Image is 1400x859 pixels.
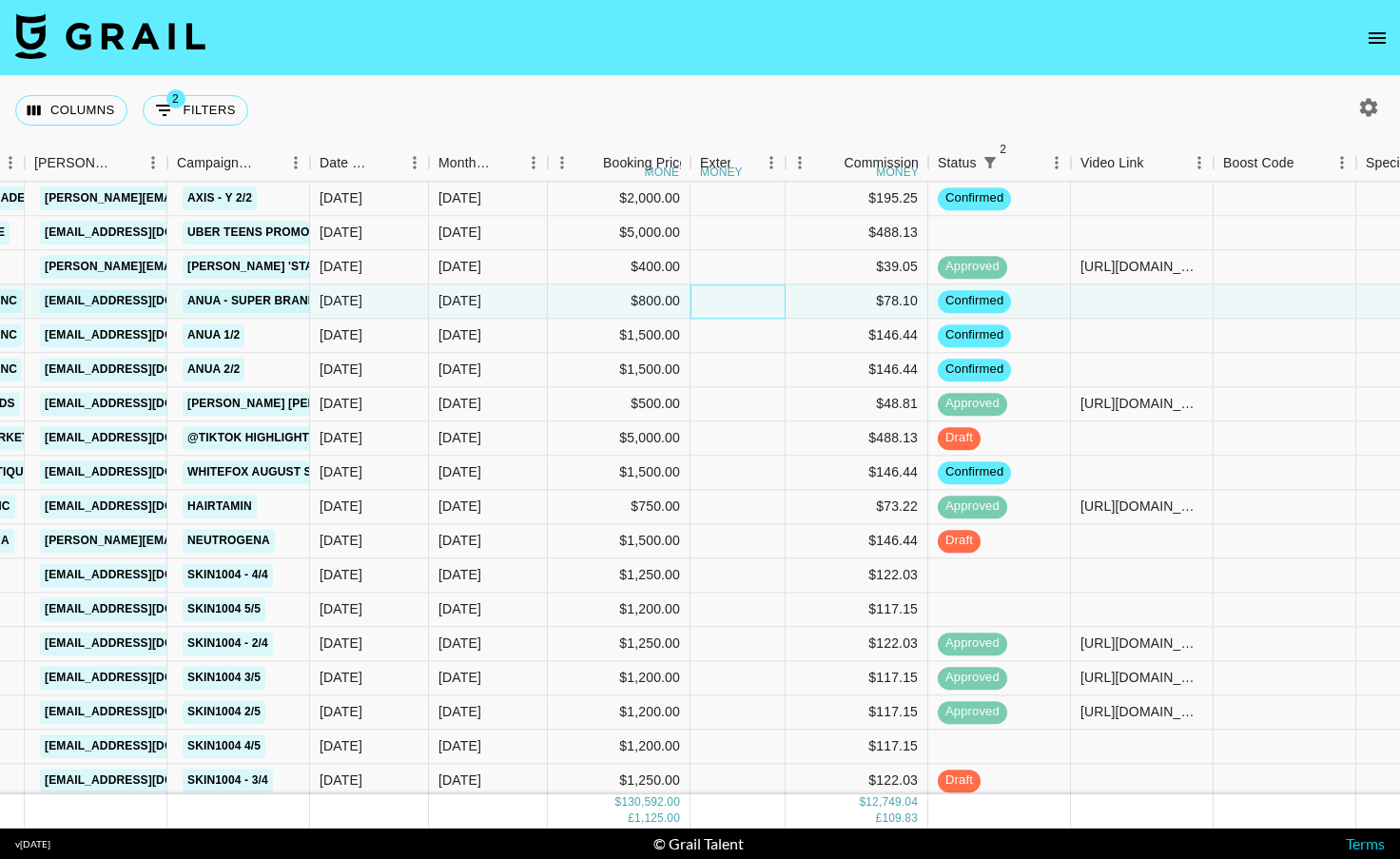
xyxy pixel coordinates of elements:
div: $117.15 [786,695,928,730]
span: approved [938,704,1007,722]
div: https://www.tiktok.com/@yo_its_gswag/video/7540653696128978190 [1080,634,1203,654]
div: 7/31/2025 [320,429,362,448]
span: approved [938,498,1007,517]
span: confirmed [938,361,1011,380]
div: Aug '25 [438,361,481,380]
a: Skin1004 2/5 [183,700,265,724]
button: Select columns [15,95,127,126]
div: Month Due [438,145,493,182]
div: Video Link [1071,145,1214,182]
div: 8/12/2025 [320,395,362,414]
div: $1,200.00 [548,695,690,730]
a: Skin1004 4/5 [183,734,265,758]
div: $122.03 [786,627,928,661]
span: confirmed [938,190,1011,208]
span: approved [938,635,1007,654]
button: Menu [282,148,310,177]
button: Menu [548,148,576,177]
button: Sort [374,149,400,176]
div: Commission [844,145,919,182]
button: open drawer [1358,19,1396,57]
button: Menu [139,148,167,177]
a: Terms [1346,834,1385,852]
button: Menu [1042,148,1071,177]
div: 7/24/2025 [320,669,362,688]
div: £ [876,811,883,828]
div: 7/24/2025 [320,634,362,654]
a: Skin1004 3/5 [183,666,265,690]
div: $146.44 [786,353,928,387]
div: $1,200.00 [548,730,690,764]
a: [PERSON_NAME][EMAIL_ADDRESS][DOMAIN_NAME] [40,186,350,210]
div: https://www.tiktok.com/@barefootgurlz/video/7542654518803172621?lang=en [1080,258,1203,277]
button: Sort [730,149,757,176]
div: $500.00 [548,387,690,421]
button: Show filters [977,149,1003,176]
div: 7/24/2025 [320,600,362,619]
button: Menu [786,148,814,177]
a: Skin1004 - 2/4 [183,632,273,655]
div: 8/21/2025 [320,224,362,243]
div: 1,125.00 [634,811,680,828]
span: approved [938,259,1007,277]
div: Aug '25 [438,292,481,311]
div: 8/23/2025 [320,258,362,277]
div: Aug '25 [438,566,481,585]
button: Sort [255,149,282,176]
div: $400.00 [548,250,690,284]
div: Aug '25 [438,463,481,482]
button: Menu [757,148,786,177]
a: AXIS - Y 2/2 [183,186,257,210]
a: HAIRtamin [183,495,257,518]
div: Aug '25 [438,634,481,654]
button: Sort [1294,149,1321,176]
a: Skin1004 5/5 [183,597,265,621]
div: Status [928,145,1071,182]
div: Booker [25,145,167,182]
div: 8/5/2025 [320,189,362,208]
div: $146.44 [786,524,928,558]
span: confirmed [938,464,1011,482]
div: 7/24/2025 [320,566,362,585]
div: Aug '25 [438,771,481,791]
span: confirmed [938,327,1011,345]
button: Menu [1185,148,1214,177]
button: Sort [493,149,519,176]
div: Month Due [429,145,548,182]
a: [EMAIL_ADDRESS][DOMAIN_NAME] [40,460,253,484]
div: $1,200.00 [548,593,690,627]
div: $750.00 [548,490,690,524]
a: ANUA 1/2 [183,323,244,347]
a: [EMAIL_ADDRESS][DOMAIN_NAME] [40,632,253,655]
img: Grail Talent [15,13,205,59]
div: $ [615,795,622,811]
div: 8/22/2025 [320,292,362,311]
div: Aug '25 [438,395,481,414]
div: Aug '25 [438,498,481,517]
a: Whitefox August Sale [183,460,340,484]
span: draft [938,430,981,448]
a: Neutrogena [183,529,275,553]
div: Aug '25 [438,429,481,448]
a: ANUA - Super Brand Day [183,289,348,313]
div: $1,500.00 [548,353,690,387]
span: 2 [166,89,185,108]
div: $1,250.00 [548,764,690,798]
div: $488.13 [786,421,928,456]
div: $800.00 [548,284,690,319]
div: $1,500.00 [548,456,690,490]
a: Skin1004 - 3/4 [183,769,273,792]
div: 7/24/2025 [320,771,362,791]
span: 2 [994,140,1013,159]
div: Date Created [310,145,429,182]
div: 8/14/2025 [320,326,362,345]
div: $1,500.00 [548,319,690,353]
div: 2 active filters [977,149,1003,176]
div: $48.81 [786,387,928,421]
div: Aug '25 [438,258,481,277]
div: $5,000.00 [548,421,690,456]
div: $1,500.00 [548,524,690,558]
div: [PERSON_NAME] [34,145,112,182]
button: Sort [817,149,844,176]
span: approved [938,396,1007,414]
